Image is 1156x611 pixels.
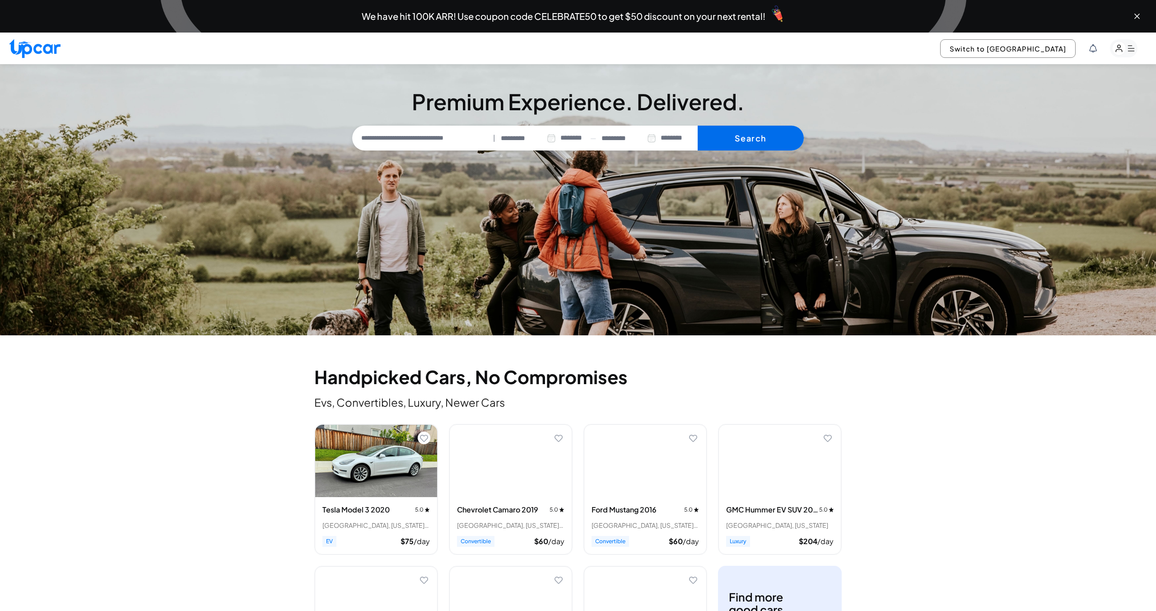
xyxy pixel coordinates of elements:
button: Add to favorites [552,432,565,444]
span: $ 204 [799,536,817,546]
span: /day [414,536,430,546]
div: [GEOGRAPHIC_DATA], [US_STATE] • 2 trips [592,521,699,530]
span: Convertible [592,536,629,547]
button: Add to favorites [821,432,834,444]
button: Switch to [GEOGRAPHIC_DATA] [940,39,1076,58]
h3: Tesla Model 3 2020 [322,504,390,515]
img: star [559,507,564,512]
span: 5.0 [415,506,430,513]
span: $ 60 [534,536,548,546]
span: We have hit 100K ARR! Use coupon code CELEBRATE50 to get $50 discount on your next rental! [362,12,765,21]
button: Add to favorites [687,432,699,444]
img: star [424,507,430,512]
h3: Chevrolet Camaro 2019 [457,504,538,515]
span: 5.0 [550,506,564,513]
div: View details for Tesla Model 3 2020 [315,424,438,555]
h3: Ford Mustang 2016 [592,504,657,515]
div: [GEOGRAPHIC_DATA], [US_STATE] • 1 trips [457,521,564,530]
span: $ 75 [401,536,414,546]
img: star [829,507,834,512]
h3: Premium Experience. Delivered. [352,89,804,115]
span: $ 60 [669,536,683,546]
button: Add to favorites [418,573,430,586]
span: /day [683,536,699,546]
h2: Handpicked Cars, No Compromises [314,368,842,386]
img: Upcar Logo [9,39,61,58]
span: 5.0 [684,506,699,513]
button: Add to favorites [418,432,430,444]
p: Evs, Convertibles, Luxury, Newer Cars [314,395,842,409]
img: Tesla Model 3 2020 [315,425,437,497]
img: Chevrolet Camaro 2019 [450,425,572,497]
img: Ford Mustang 2016 [584,425,706,497]
span: Convertible [457,536,494,547]
span: 5.0 [819,506,834,513]
div: [GEOGRAPHIC_DATA], [US_STATE] • 11 trips [322,521,430,530]
img: star [694,507,699,512]
img: GMC Hummer EV SUV 2024 [719,425,841,497]
div: View details for Chevrolet Camaro 2019 [449,424,572,555]
span: /day [817,536,834,546]
button: Search [698,126,804,151]
span: /day [548,536,564,546]
span: EV [322,536,336,547]
h3: GMC Hummer EV SUV 2024 [726,504,819,515]
button: Close banner [1133,12,1142,21]
button: Add to favorites [687,573,699,586]
div: View details for GMC Hummer EV SUV 2024 [718,424,841,555]
span: Luxury [726,536,750,547]
div: [GEOGRAPHIC_DATA], [US_STATE] [726,521,834,530]
button: Add to favorites [552,573,565,586]
div: View details for Ford Mustang 2016 [584,424,707,555]
span: | [493,133,495,143]
span: — [590,133,596,143]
